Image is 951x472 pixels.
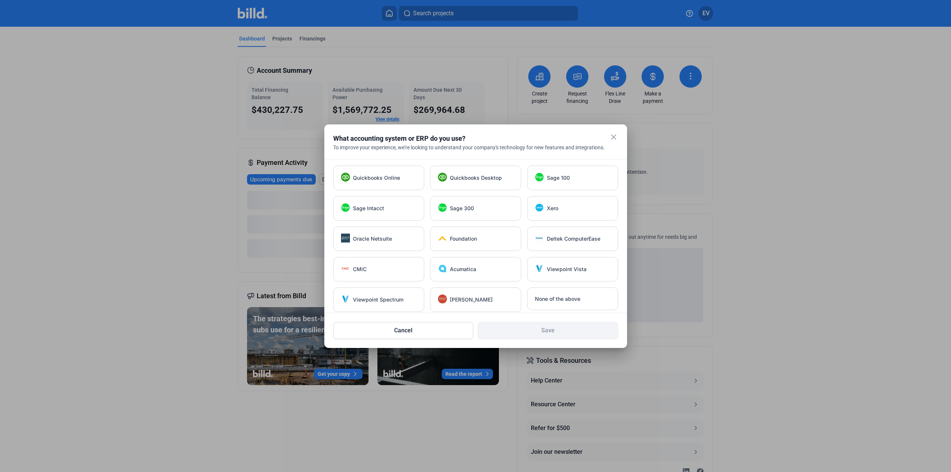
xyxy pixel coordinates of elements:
span: Sage Intacct [353,205,384,212]
span: [PERSON_NAME] [450,296,493,303]
span: Deltek ComputerEase [547,235,600,242]
span: Xero [547,205,558,212]
span: CMiC [353,266,367,273]
span: Quickbooks Desktop [450,174,502,182]
span: None of the above [535,295,580,303]
button: Save [478,322,618,339]
span: Sage 300 [450,205,474,212]
span: Foundation [450,235,477,242]
mat-icon: close [609,133,618,141]
span: Oracle Netsuite [353,235,392,242]
button: Cancel [333,322,474,339]
span: Quickbooks Online [353,174,400,182]
span: Sage 100 [547,174,570,182]
span: Viewpoint Vista [547,266,587,273]
div: What accounting system or ERP do you use? [333,133,600,144]
span: Viewpoint Spectrum [353,296,403,303]
div: To improve your experience, we're looking to understand your company's technology for new feature... [333,144,618,151]
span: Acumatica [450,266,476,273]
